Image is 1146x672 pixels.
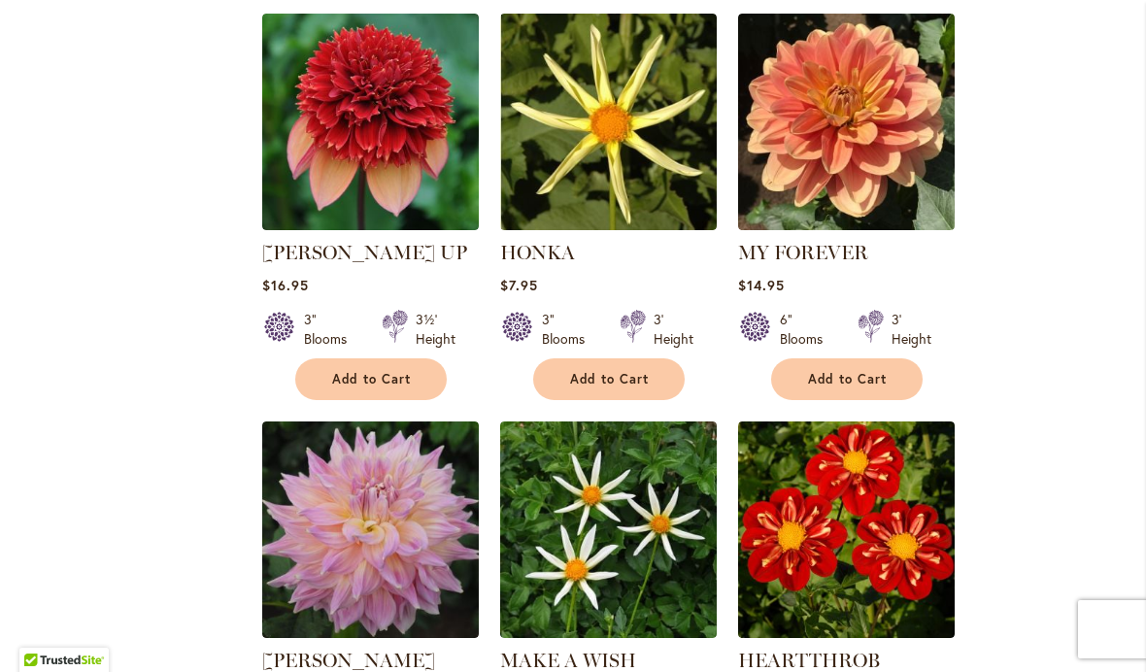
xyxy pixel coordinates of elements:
a: GITTY UP [262,216,479,234]
span: Add to Cart [808,371,888,387]
div: 3" Blooms [542,310,596,349]
a: MY FOREVER [738,216,955,234]
a: [PERSON_NAME] UP [262,241,467,264]
div: 3½' Height [416,310,455,349]
img: MAKE A WISH [500,421,717,638]
iframe: Launch Accessibility Center [15,603,69,657]
span: $14.95 [738,276,785,294]
img: HONKA [500,14,717,230]
a: MAKE A WISH [500,649,636,672]
img: Mingus Philip Sr [262,421,479,638]
button: Add to Cart [533,358,685,400]
img: GITTY UP [262,14,479,230]
button: Add to Cart [295,358,447,400]
img: HEARTTHROB [738,421,955,638]
span: $16.95 [262,276,309,294]
a: HONKA [500,241,575,264]
a: HEARTTHROB [738,623,955,642]
a: MAKE A WISH [500,623,717,642]
div: 6" Blooms [780,310,834,349]
a: HONKA [500,216,717,234]
a: MY FOREVER [738,241,868,264]
span: $7.95 [500,276,538,294]
div: 3' Height [654,310,693,349]
span: Add to Cart [332,371,412,387]
a: Mingus Philip Sr [262,623,479,642]
div: 3' Height [892,310,931,349]
div: 3" Blooms [304,310,358,349]
a: [PERSON_NAME] [262,649,435,672]
span: Add to Cart [570,371,650,387]
a: HEARTTHROB [738,649,880,672]
img: MY FOREVER [738,14,955,230]
button: Add to Cart [771,358,923,400]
